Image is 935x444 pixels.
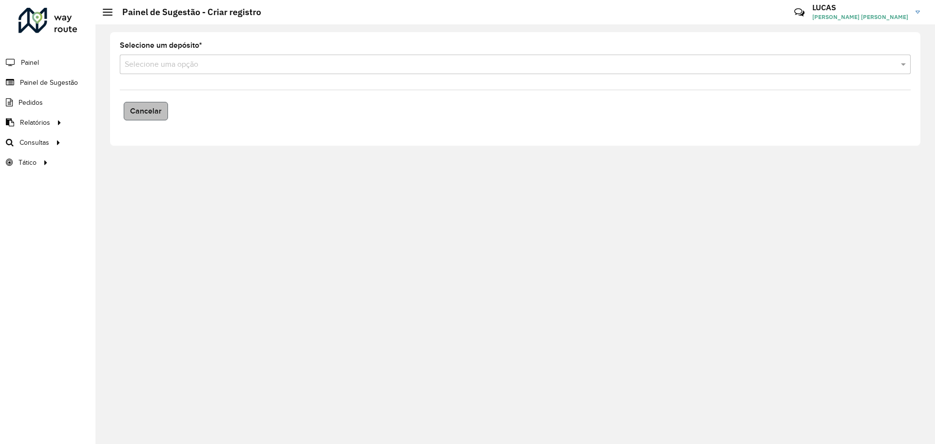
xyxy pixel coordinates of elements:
span: Painel [21,58,39,68]
a: Contato Rápido [789,2,810,23]
span: Cancelar [130,107,162,115]
label: Selecione um depósito [120,39,202,51]
span: Relatórios [20,117,50,128]
span: Consultas [19,137,49,148]
h3: LUCAS [812,3,908,12]
span: [PERSON_NAME] [PERSON_NAME] [812,13,908,21]
button: Cancelar [124,102,168,120]
h2: Painel de Sugestão - Criar registro [112,7,261,18]
span: Pedidos [19,97,43,108]
span: Painel de Sugestão [20,77,78,88]
span: Tático [19,157,37,168]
